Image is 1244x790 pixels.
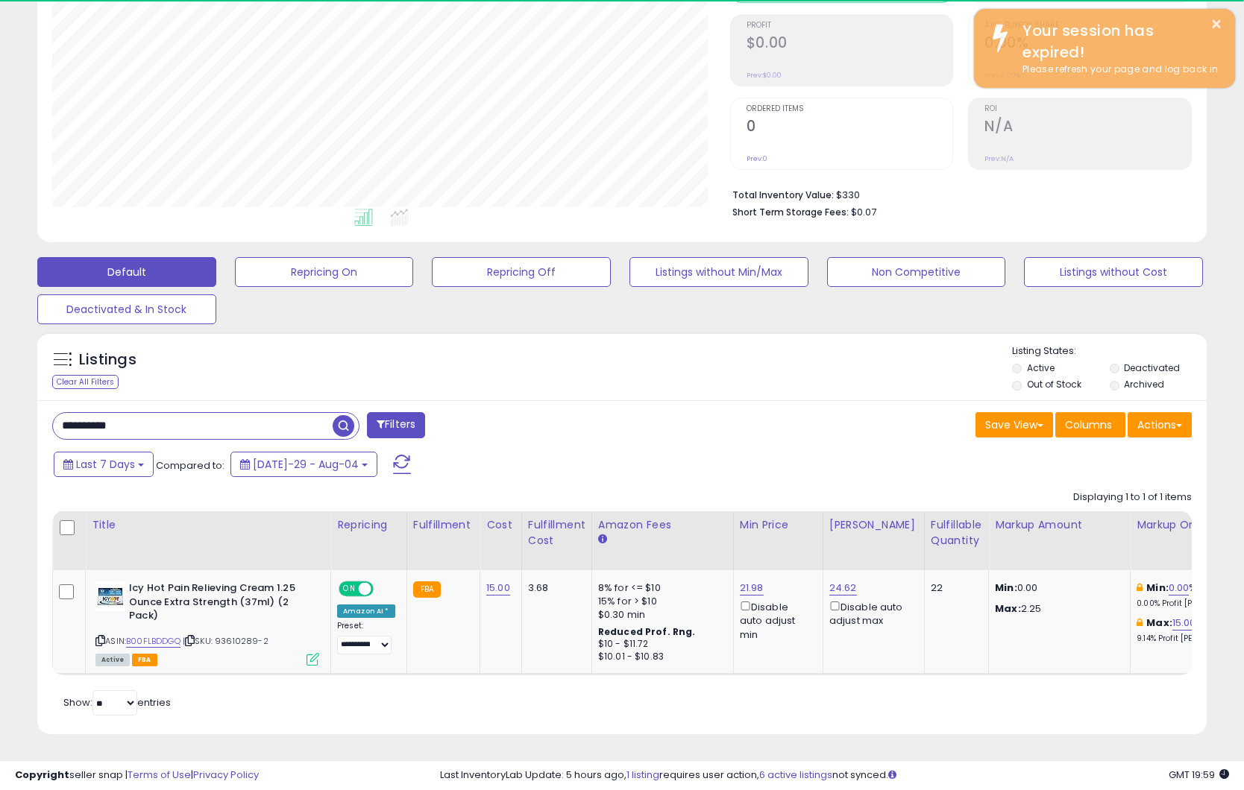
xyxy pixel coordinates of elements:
a: 1 listing [626,768,659,782]
div: Markup Amount [995,517,1124,533]
small: Amazon Fees. [598,533,607,546]
button: Non Competitive [827,257,1006,287]
button: Repricing On [235,257,414,287]
small: FBA [413,581,441,598]
strong: Max: [995,601,1021,616]
p: 2.25 [995,602,1119,616]
span: | SKU: 93610289-2 [183,635,268,647]
a: 0.00 [1169,581,1190,595]
div: Clear All Filters [52,375,119,389]
div: Please refresh your page and log back in [1011,63,1224,77]
div: 15% for > $10 [598,595,722,608]
div: Amazon AI * [337,604,395,618]
div: Last InventoryLab Update: 5 hours ago, requires user action, not synced. [440,768,1229,783]
span: Compared to: [156,458,224,473]
button: Actions [1128,412,1192,437]
a: 15.00 [486,581,510,595]
button: Listings without Min/Max [629,257,808,287]
div: 8% for <= $10 [598,581,722,595]
button: [DATE]-29 - Aug-04 [230,452,377,477]
div: Disable auto adjust min [740,598,811,642]
h2: N/A [984,118,1191,138]
small: Prev: N/A [984,154,1014,163]
span: Last 7 Days [76,457,135,472]
strong: Copyright [15,768,69,782]
label: Deactivated [1124,361,1180,374]
span: [DATE]-29 - Aug-04 [253,457,359,472]
span: OFF [371,583,395,595]
span: ROI [984,105,1191,113]
label: Archived [1124,378,1164,391]
a: 21.98 [740,581,764,595]
b: Min: [1146,581,1169,595]
strong: Min: [995,581,1017,595]
label: Out of Stock [1027,378,1081,391]
button: Repricing Off [432,257,611,287]
div: Cost [486,517,515,533]
div: $10.01 - $10.83 [598,651,722,663]
img: 41mShzLIRNL._SL40_.jpg [95,581,125,611]
div: Disable auto adjust max [829,598,913,628]
span: Profit [747,22,953,30]
div: seller snap | | [15,768,259,783]
span: Show: entries [63,695,171,710]
b: Icy Hot Pain Relieving Cream 1.25 Ounce Extra Strength (37ml) (2 Pack) [129,581,310,627]
button: Deactivated & In Stock [37,294,216,324]
span: 2025-08-14 19:59 GMT [1169,768,1229,782]
a: 15.00 [1172,616,1196,631]
b: Reduced Prof. Rng. [598,625,696,638]
a: Privacy Policy [193,768,259,782]
button: Filters [367,412,425,438]
div: ASIN: [95,581,319,664]
a: 24.62 [829,581,857,595]
div: Displaying 1 to 1 of 1 items [1073,490,1192,505]
div: Your session has expired! [1011,20,1224,63]
small: Prev: $0.00 [747,71,782,80]
div: Fulfillable Quantity [931,517,982,549]
li: $330 [732,185,1181,203]
span: All listings currently available for purchase on Amazon [95,654,130,666]
div: Repricing [337,517,400,533]
small: Prev: 0 [747,154,767,163]
div: Title [92,517,324,533]
button: Save View [976,412,1053,437]
div: 22 [931,581,977,595]
h2: $0.00 [747,34,953,54]
span: ON [340,583,359,595]
a: 6 active listings [759,768,832,782]
span: $0.07 [851,205,876,219]
span: Ordered Items [747,105,953,113]
div: [PERSON_NAME] [829,517,918,533]
p: Listing States: [1012,344,1206,358]
div: Fulfillment [413,517,474,533]
div: 3.68 [528,581,580,595]
a: B00FLBDDGQ [126,635,180,648]
b: Max: [1146,616,1172,630]
div: Amazon Fees [598,517,727,533]
div: Fulfillment Cost [528,517,585,549]
h5: Listings [79,350,136,370]
span: FBA [132,654,157,666]
div: $10 - $11.72 [598,638,722,651]
b: Total Inventory Value: [732,189,834,201]
div: Min Price [740,517,817,533]
button: Columns [1055,412,1125,437]
p: 0.00 [995,581,1119,595]
div: $0.30 min [598,608,722,622]
label: Active [1027,361,1055,374]
button: Default [37,257,216,287]
b: Short Term Storage Fees: [732,206,849,218]
button: Last 7 Days [54,452,154,477]
h2: 0 [747,118,953,138]
button: × [1210,15,1222,34]
span: Columns [1065,417,1112,432]
a: Terms of Use [128,768,191,782]
div: Preset: [337,621,395,654]
button: Listings without Cost [1024,257,1203,287]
